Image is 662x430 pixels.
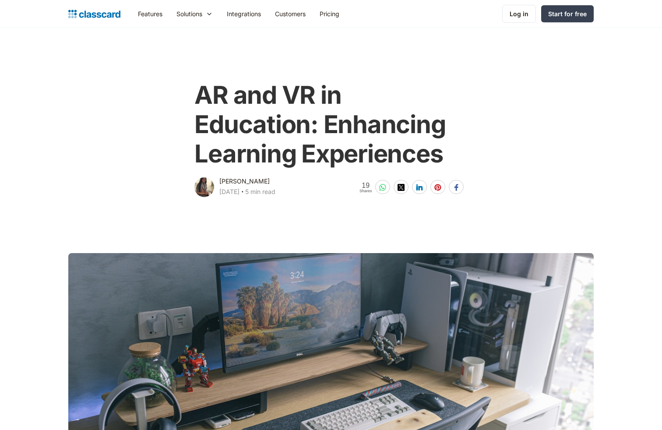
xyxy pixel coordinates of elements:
div: 5 min read [245,187,275,197]
img: linkedin-white sharing button [416,184,423,191]
img: pinterest-white sharing button [434,184,441,191]
img: whatsapp-white sharing button [379,184,386,191]
div: [DATE] [219,187,239,197]
h1: AR and VR in Education: Enhancing Learning Experiences [194,81,467,169]
div: Solutions [176,9,202,18]
div: ‧ [239,187,245,199]
span: Shares [359,189,372,193]
img: facebook-white sharing button [453,184,460,191]
div: Start for free [548,9,587,18]
a: Customers [268,4,313,24]
a: Logo [68,8,120,20]
div: [PERSON_NAME] [219,176,270,187]
span: 19 [359,182,372,189]
div: Log in [510,9,528,18]
a: Features [131,4,169,24]
a: Log in [502,5,536,23]
a: Integrations [220,4,268,24]
a: Start for free [541,5,594,22]
img: twitter-white sharing button [398,184,405,191]
a: Pricing [313,4,346,24]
